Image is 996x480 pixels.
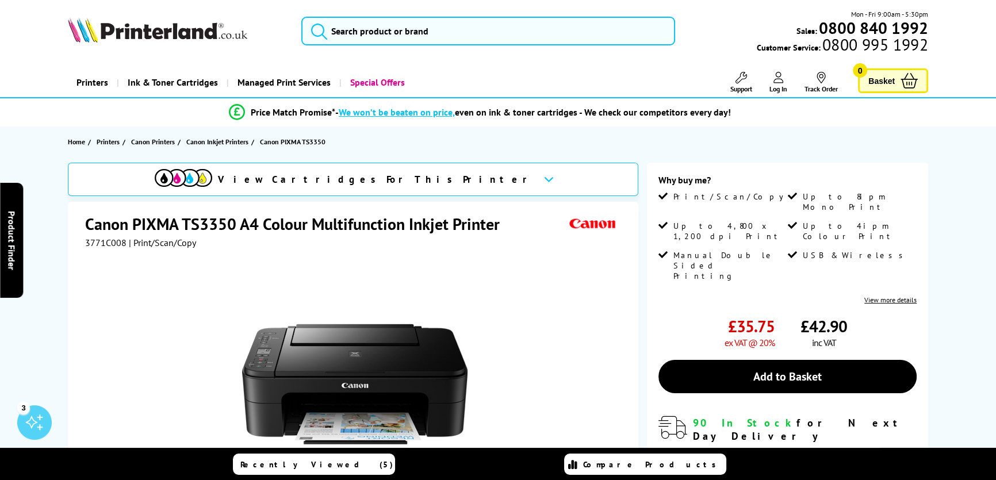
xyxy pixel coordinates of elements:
div: for Next Day Delivery [693,416,917,443]
span: Compare Products [583,459,722,470]
a: Canon PIXMA TS3350 [260,136,328,148]
div: 3 [17,401,30,414]
a: Printers [97,136,122,148]
a: 0800 840 1992 [817,22,928,33]
li: modal_Promise [44,102,916,122]
span: 0 [853,63,867,78]
a: Compare Products [564,454,726,475]
span: 3771C008 [85,237,127,248]
span: Customer Service: [757,39,928,53]
a: Managed Print Services [227,68,339,97]
h1: Canon PIXMA TS3350 A4 Colour Multifunction Inkjet Printer [85,213,511,235]
span: View Cartridges For This Printer [218,173,534,186]
div: - even on ink & toner cartridges - We check our competitors every day! [335,106,731,118]
span: Order in the next for Delivery [DATE] 01 October! [693,445,864,470]
a: Basket 0 [858,68,928,93]
span: Printers [97,136,120,148]
span: Basket [868,73,895,89]
input: Search product or brand [301,17,675,45]
a: View more details [864,295,917,304]
span: Home [68,136,85,148]
span: Canon Inkjet Printers [186,136,248,148]
a: Track Order [805,72,838,93]
span: Product Finder [6,210,17,270]
span: Support [730,85,752,93]
div: Why buy me? [658,174,917,191]
span: Log In [769,85,787,93]
span: Canon Printers [131,136,175,148]
a: Ink & Toner Cartridges [117,68,227,97]
a: Add to Basket [658,360,917,393]
span: USB & Wireless [803,250,909,260]
span: 0800 995 1992 [821,39,928,50]
span: Mon - Fri 9:00am - 5:30pm [851,9,928,20]
img: View Cartridges [155,169,212,187]
span: Recently Viewed (5) [240,459,393,470]
span: 90 In Stock [693,416,796,429]
span: ex VAT @ 20% [725,337,775,348]
span: Canon PIXMA TS3350 [260,136,325,148]
span: £35.75 [728,316,775,337]
a: Recently Viewed (5) [233,454,395,475]
a: Printerland Logo [68,17,287,45]
a: Support [730,72,752,93]
a: Home [68,136,88,148]
img: Printerland Logo [68,17,247,43]
a: Special Offers [339,68,413,97]
a: Canon Printers [131,136,178,148]
span: Sales: [796,25,817,36]
span: Up to 4,800 x 1,200 dpi Print [673,221,785,241]
img: Canon [566,213,619,235]
span: Manual Double Sided Printing [673,250,785,281]
span: £42.90 [800,316,847,337]
span: Price Match Promise* [251,106,335,118]
a: Canon Inkjet Printers [186,136,251,148]
span: We won’t be beaten on price, [339,106,455,118]
div: modal_delivery [658,416,917,469]
span: Print/Scan/Copy [673,191,792,202]
span: inc VAT [812,337,836,348]
a: Printers [68,68,117,97]
span: Ink & Toner Cartridges [128,68,218,97]
span: | Print/Scan/Copy [129,237,196,248]
span: Up to 8ipm Mono Print [803,191,914,212]
b: 0800 840 1992 [819,17,928,39]
span: 6h, 22m [759,445,791,456]
span: Up to 4ipm Colour Print [803,221,914,241]
a: Log In [769,72,787,93]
